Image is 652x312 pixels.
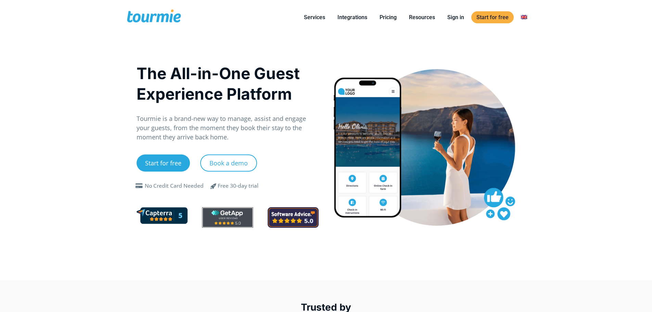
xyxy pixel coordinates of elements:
[332,13,372,22] a: Integrations
[137,63,319,104] h1: The All-in-One Guest Experience Platform
[299,13,330,22] a: Services
[134,183,145,189] span: 
[218,182,258,190] div: Free 30-day trial
[374,13,402,22] a: Pricing
[471,11,514,23] a: Start for free
[200,154,257,172] a: Book a demo
[205,182,222,190] span: 
[145,182,204,190] div: No Credit Card Needed
[404,13,440,22] a: Resources
[137,154,190,172] a: Start for free
[137,114,319,142] p: Tourmie is a brand-new way to manage, assist and engage your guests, from the moment they book th...
[442,13,469,22] a: Sign in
